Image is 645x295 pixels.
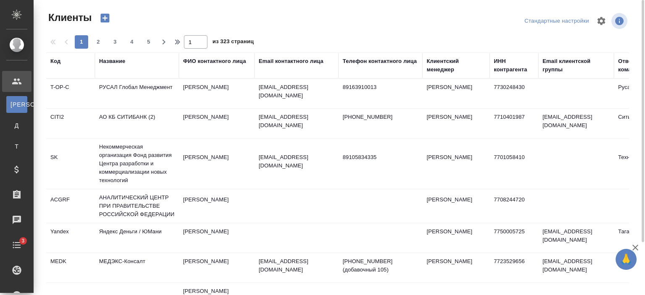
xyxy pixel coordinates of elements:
[522,15,591,28] div: split button
[10,100,23,109] span: [PERSON_NAME]
[179,223,254,253] td: [PERSON_NAME]
[543,57,610,74] div: Email клиентской группы
[95,253,179,282] td: МЕДЭКС-Консалт
[538,109,614,138] td: [EMAIL_ADDRESS][DOMAIN_NAME]
[490,191,538,221] td: 7708244720
[343,113,418,121] p: [PHONE_NUMBER]
[179,191,254,221] td: [PERSON_NAME]
[591,11,611,31] span: Настроить таблицу
[179,253,254,282] td: [PERSON_NAME]
[125,35,139,49] button: 4
[46,191,95,221] td: ACGRF
[490,223,538,253] td: 7750005725
[422,223,490,253] td: [PERSON_NAME]
[6,138,27,155] a: Т
[179,109,254,138] td: [PERSON_NAME]
[95,138,179,189] td: Некоммерческая организация Фонд развития Центра разработки и коммерциализации новых технологий
[494,57,534,74] div: ИНН контрагента
[46,79,95,108] td: T-OP-C
[142,38,155,46] span: 5
[259,113,334,130] p: [EMAIL_ADDRESS][DOMAIN_NAME]
[10,142,23,151] span: Т
[183,57,246,65] div: ФИО контактного лица
[343,257,418,274] p: [PHONE_NUMBER] (добавочный 105)
[10,121,23,130] span: Д
[538,223,614,253] td: [EMAIL_ADDRESS][DOMAIN_NAME]
[538,253,614,282] td: [EMAIL_ADDRESS][DOMAIN_NAME]
[422,191,490,221] td: [PERSON_NAME]
[611,13,629,29] span: Посмотреть информацию
[16,237,29,245] span: 3
[422,109,490,138] td: [PERSON_NAME]
[616,249,637,270] button: 🙏
[490,149,538,178] td: 7701058410
[46,149,95,178] td: SK
[6,117,27,134] a: Д
[108,38,122,46] span: 3
[108,35,122,49] button: 3
[490,253,538,282] td: 7723529656
[343,153,418,162] p: 89105834335
[490,109,538,138] td: 7710401987
[92,38,105,46] span: 2
[343,57,417,65] div: Телефон контактного лица
[212,37,254,49] span: из 323 страниц
[95,223,179,253] td: Яндекс Деньги / ЮМани
[95,189,179,223] td: АНАЛИТИЧЕСКИЙ ЦЕНТР ПРИ ПРАВИТЕЛЬСТВЕ РОССИЙСКОЙ ФЕДЕРАЦИИ
[422,253,490,282] td: [PERSON_NAME]
[422,79,490,108] td: [PERSON_NAME]
[619,251,633,268] span: 🙏
[343,83,418,91] p: 89163910013
[259,57,323,65] div: Email контактного лица
[142,35,155,49] button: 5
[95,11,115,25] button: Создать
[259,257,334,274] p: [EMAIL_ADDRESS][DOMAIN_NAME]
[99,57,125,65] div: Название
[179,149,254,178] td: [PERSON_NAME]
[490,79,538,108] td: 7730248430
[125,38,139,46] span: 4
[92,35,105,49] button: 2
[46,11,92,24] span: Клиенты
[259,153,334,170] p: [EMAIL_ADDRESS][DOMAIN_NAME]
[46,223,95,253] td: Yandex
[2,235,31,256] a: 3
[46,253,95,282] td: MEDK
[427,57,485,74] div: Клиентский менеджер
[259,83,334,100] p: [EMAIL_ADDRESS][DOMAIN_NAME]
[95,109,179,138] td: АО КБ СИТИБАНК (2)
[95,79,179,108] td: РУСАЛ Глобал Менеджмент
[179,79,254,108] td: [PERSON_NAME]
[422,149,490,178] td: [PERSON_NAME]
[50,57,60,65] div: Код
[6,96,27,113] a: [PERSON_NAME]
[46,109,95,138] td: CITI2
